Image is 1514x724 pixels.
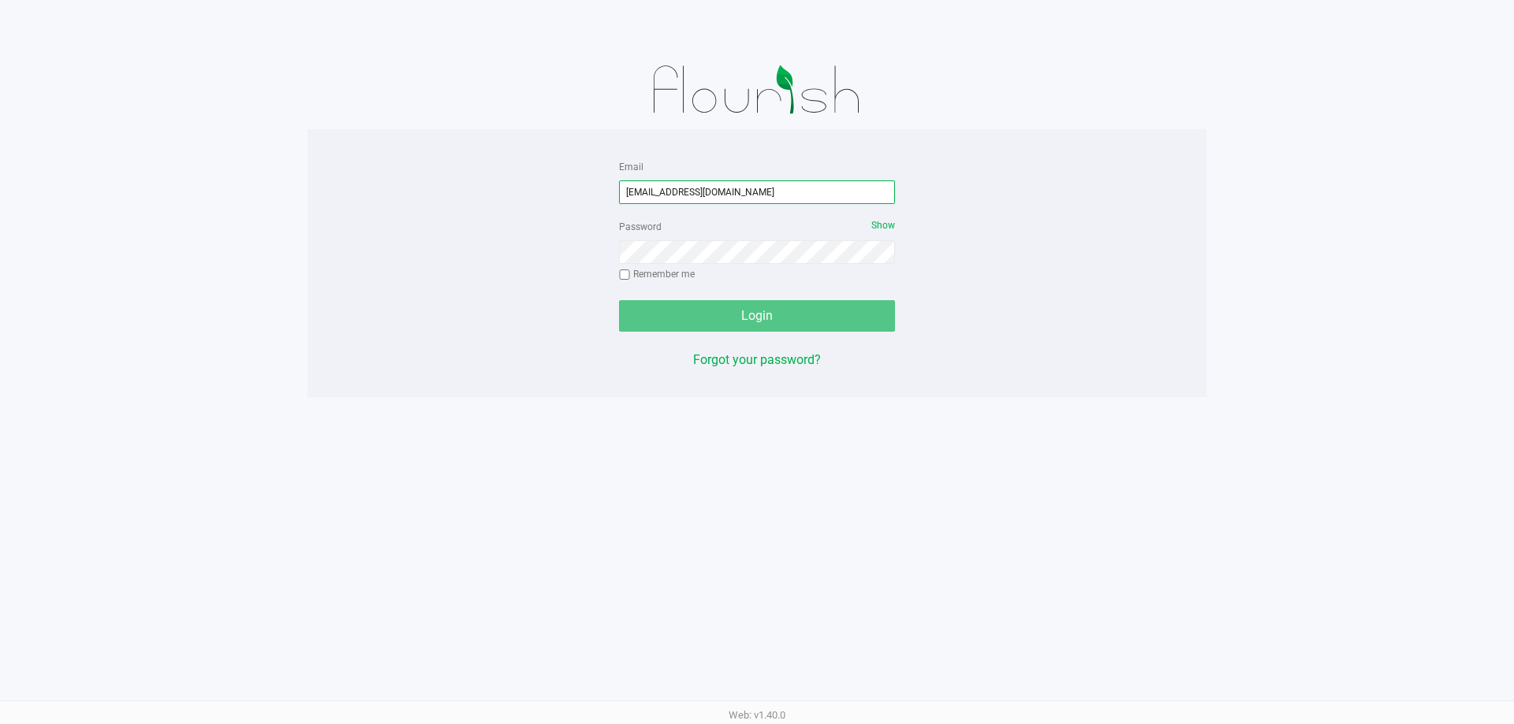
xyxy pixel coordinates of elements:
span: Web: v1.40.0 [729,709,785,721]
input: Remember me [619,269,630,280]
label: Remember me [619,267,695,281]
label: Password [619,220,662,234]
label: Email [619,160,643,174]
span: Show [871,220,895,231]
button: Forgot your password? [693,351,821,369]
